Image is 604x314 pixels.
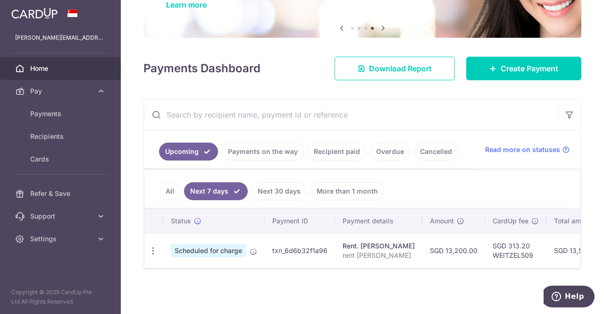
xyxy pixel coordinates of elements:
div: Rent. [PERSON_NAME] [343,241,415,251]
a: Cancelled [414,143,458,161]
p: rent [PERSON_NAME] [343,251,415,260]
span: Refer & Save [30,189,92,198]
a: More than 1 month [310,182,384,200]
span: Pay [30,86,92,96]
td: SGD 313.20 WEITZEL509 [485,233,546,268]
span: Download Report [369,63,432,74]
h4: Payments Dashboard [143,60,260,77]
a: All [159,182,180,200]
span: Total amt. [554,216,585,226]
th: Payment details [335,209,422,233]
p: [PERSON_NAME][EMAIL_ADDRESS][DOMAIN_NAME] [15,33,106,42]
span: Recipients [30,132,92,141]
td: SGD 13,200.00 [422,233,485,268]
span: Settings [30,234,92,244]
a: Payments on the way [222,143,304,161]
a: Overdue [370,143,410,161]
input: Search by recipient name, payment id or reference [144,100,558,130]
a: Upcoming [159,143,218,161]
td: txn_6d6b32f1a96 [265,233,335,268]
span: Create Payment [501,63,558,74]
span: Home [30,64,92,73]
a: Next 30 days [252,182,307,200]
a: Recipient paid [308,143,366,161]
a: Download Report [335,57,455,80]
span: Read more on statuses [485,145,560,154]
a: Next 7 days [184,182,248,200]
span: Status [171,216,191,226]
img: CardUp [11,8,58,19]
span: Scheduled for charge [171,244,246,257]
span: Amount [430,216,454,226]
iframe: Opens a widget where you can find more information [544,286,595,309]
span: Cards [30,154,92,164]
a: Read more on statuses [485,145,570,154]
span: Support [30,212,92,221]
span: Payments [30,109,92,119]
a: Create Payment [466,57,581,80]
th: Payment ID [265,209,335,233]
span: CardUp fee [493,216,528,226]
